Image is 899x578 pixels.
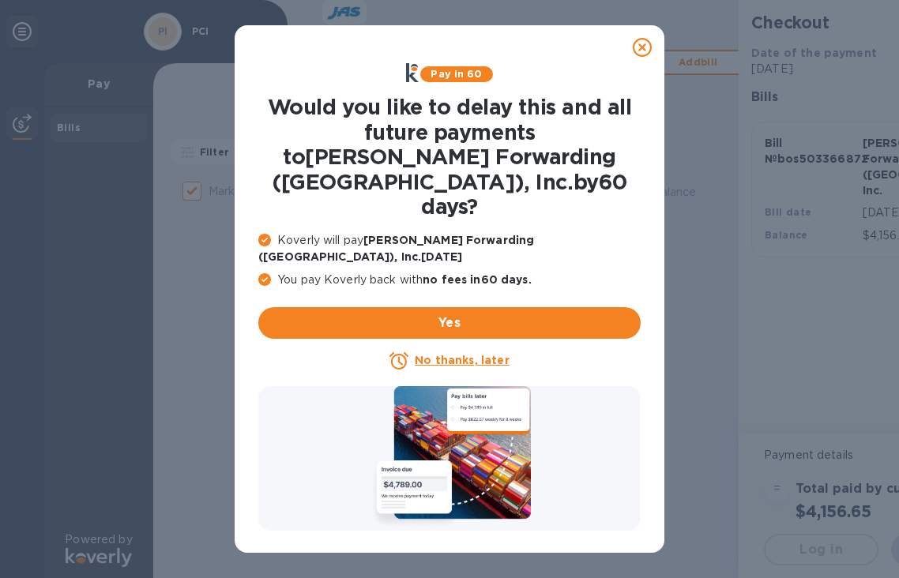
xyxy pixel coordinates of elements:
b: Pay in 60 [431,68,482,80]
span: Yes [271,313,628,332]
b: no fees in 60 days . [423,273,531,286]
p: Koverly will pay [258,232,641,265]
b: [PERSON_NAME] Forwarding ([GEOGRAPHIC_DATA]), Inc. [DATE] [258,234,534,263]
p: You pay Koverly back with [258,272,641,288]
h1: Would you like to delay this and all future payments to [PERSON_NAME] Forwarding ([GEOGRAPHIC_DAT... [258,95,641,220]
u: No thanks, later [415,354,509,366]
button: Yes [258,307,641,339]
